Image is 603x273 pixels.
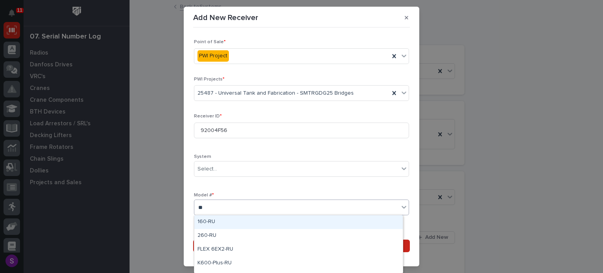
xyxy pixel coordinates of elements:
[194,193,214,198] span: Model #
[193,13,258,22] p: Add New Receiver
[194,40,226,44] span: Point of Sale
[197,89,354,97] span: 25487 - Universal Tank and Fabrication - SMTRGDG25 Bridges
[194,154,211,159] span: System
[194,257,403,270] div: K600-Plus-RU
[194,243,403,257] div: FLEX 6EX2-RU
[194,114,222,119] span: Receiver ID
[194,77,225,82] span: PWI Projects
[197,50,229,62] div: PWI Project
[194,229,403,243] div: 260-RU
[193,240,410,252] button: Save
[194,215,403,229] div: 160-RU
[197,165,217,173] div: Select...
